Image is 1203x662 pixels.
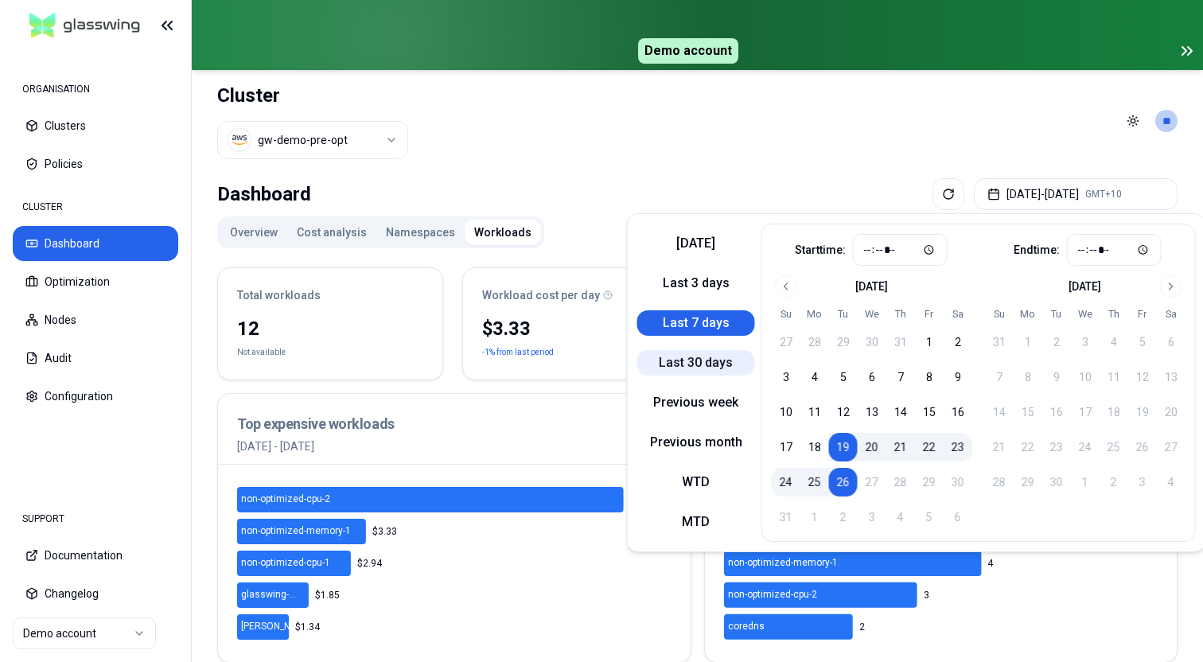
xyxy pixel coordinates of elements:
[237,287,423,303] div: Total workloads
[858,433,886,461] button: 20
[772,433,800,461] button: 17
[800,433,829,461] button: 18
[13,302,178,337] button: Nodes
[237,345,286,360] div: Not available
[915,433,944,461] button: 22
[465,220,541,245] button: Workloads
[232,132,247,148] img: aws
[772,328,800,356] button: 27
[637,509,755,535] button: MTD
[237,438,672,454] p: [DATE] - [DATE]
[376,220,465,245] button: Namespaces
[13,226,178,261] button: Dashboard
[886,398,915,426] button: 14
[800,307,829,321] th: Monday
[858,363,886,391] button: 6
[944,433,972,461] button: 23
[287,220,376,245] button: Cost analysis
[886,307,915,321] th: Thursday
[637,469,755,495] button: WTD
[482,316,668,341] div: $3.33
[1042,307,1071,321] th: Tuesday
[829,468,858,496] button: 26
[829,398,858,426] button: 12
[237,413,672,435] h3: Top expensive workloads
[855,278,888,294] div: [DATE]
[772,398,800,426] button: 10
[886,328,915,356] button: 31
[13,379,178,414] button: Configuration
[944,328,972,356] button: 2
[858,398,886,426] button: 13
[1100,307,1128,321] th: Thursday
[258,132,348,148] div: gw-demo-pre-opt
[1014,307,1042,321] th: Monday
[13,538,178,573] button: Documentation
[1128,307,1157,321] th: Friday
[13,146,178,181] button: Policies
[858,328,886,356] button: 30
[800,468,829,496] button: 25
[482,287,668,303] div: Workload cost per day
[772,363,800,391] button: 3
[638,38,738,64] span: Demo account
[944,398,972,426] button: 16
[237,316,423,341] div: 12
[217,178,311,210] div: Dashboard
[1160,275,1182,298] button: Go to next month
[915,398,944,426] button: 15
[637,350,755,376] button: Last 30 days
[13,108,178,143] button: Clusters
[915,363,944,391] button: 8
[482,345,554,360] p: -1% from last period
[800,363,829,391] button: 4
[829,363,858,391] button: 5
[1014,244,1060,255] label: End time:
[886,363,915,391] button: 7
[1069,278,1101,294] div: [DATE]
[915,307,944,321] th: Friday
[637,231,755,256] button: [DATE]
[13,341,178,376] button: Audit
[775,275,797,298] button: Go to previous month
[772,468,800,496] button: 24
[772,307,800,321] th: Sunday
[829,433,858,461] button: 19
[1071,307,1100,321] th: Wednesday
[1157,307,1185,321] th: Saturday
[886,433,915,461] button: 21
[637,430,755,455] button: Previous month
[217,83,408,108] h1: Cluster
[915,328,944,356] button: 1
[829,307,858,321] th: Tuesday
[637,310,755,336] button: Last 7 days
[795,244,846,255] label: Start time:
[800,328,829,356] button: 28
[23,7,146,45] img: GlassWing
[217,121,408,159] button: Select a value
[829,328,858,356] button: 29
[13,191,178,223] div: CLUSTER
[858,307,886,321] th: Wednesday
[13,264,178,299] button: Optimization
[637,271,755,296] button: Last 3 days
[800,398,829,426] button: 11
[974,178,1178,210] button: [DATE]-[DATE]GMT+10
[1085,188,1122,201] span: GMT+10
[220,220,287,245] button: Overview
[13,503,178,535] div: SUPPORT
[985,307,1014,321] th: Sunday
[13,576,178,611] button: Changelog
[13,73,178,105] div: ORGANISATION
[944,307,972,321] th: Saturday
[944,363,972,391] button: 9
[637,390,755,415] button: Previous week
